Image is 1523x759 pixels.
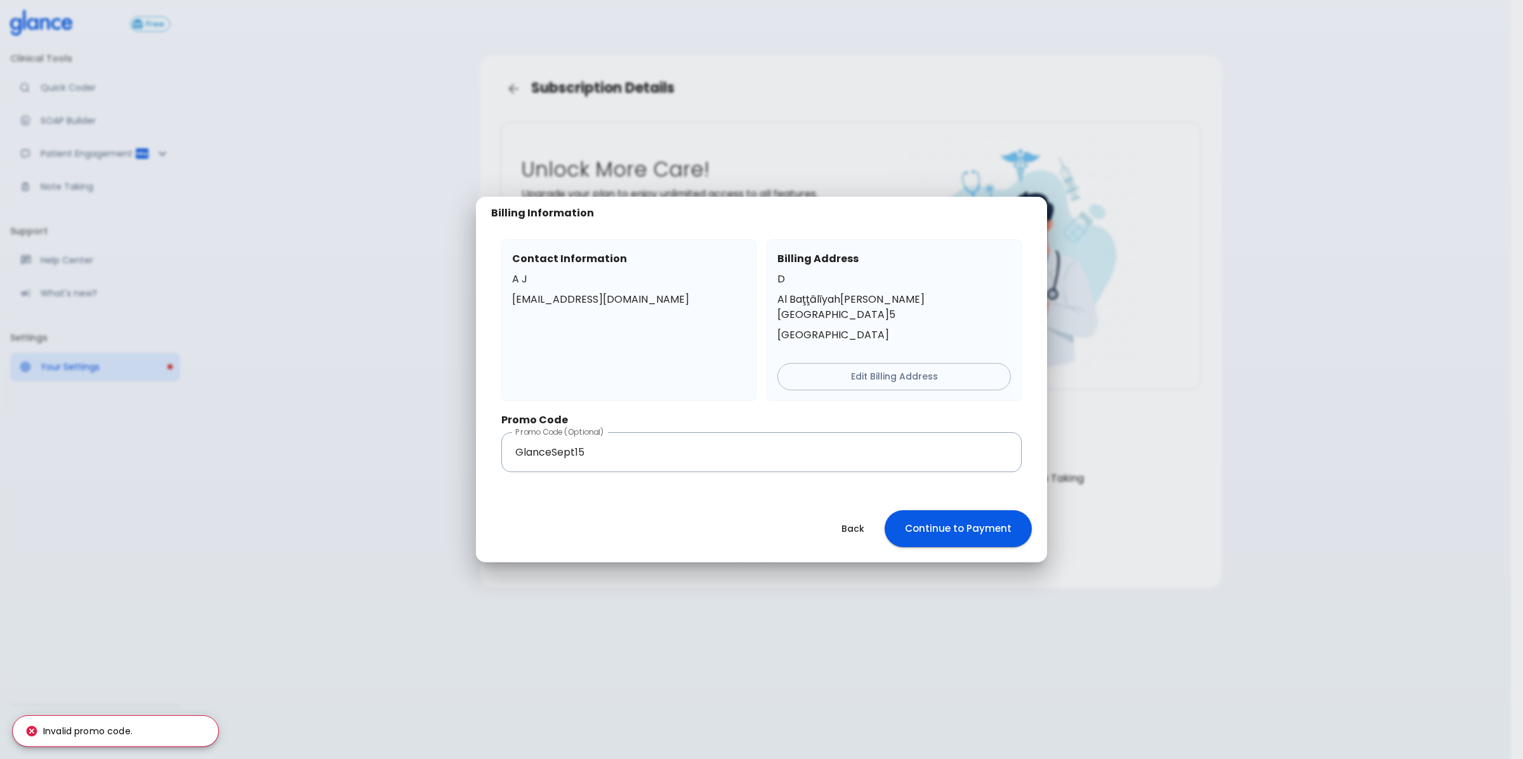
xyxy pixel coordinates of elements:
h2: Billing Information [491,207,594,220]
h6: Promo Code [501,411,1022,429]
div: Invalid promo code. [25,720,133,742]
button: Continue to Payment [885,510,1032,547]
p: A J [512,272,746,287]
p: [GEOGRAPHIC_DATA] [777,327,1011,343]
p: D [777,272,1011,287]
button: Back [826,516,880,542]
h6: Contact Information [512,250,746,268]
h6: Billing Address [777,250,1011,268]
p: [EMAIL_ADDRESS][DOMAIN_NAME] [512,292,746,307]
button: Edit Billing Address [777,363,1011,390]
p: Al Baţţālīyah [PERSON_NAME][GEOGRAPHIC_DATA] 5 [777,292,1011,322]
